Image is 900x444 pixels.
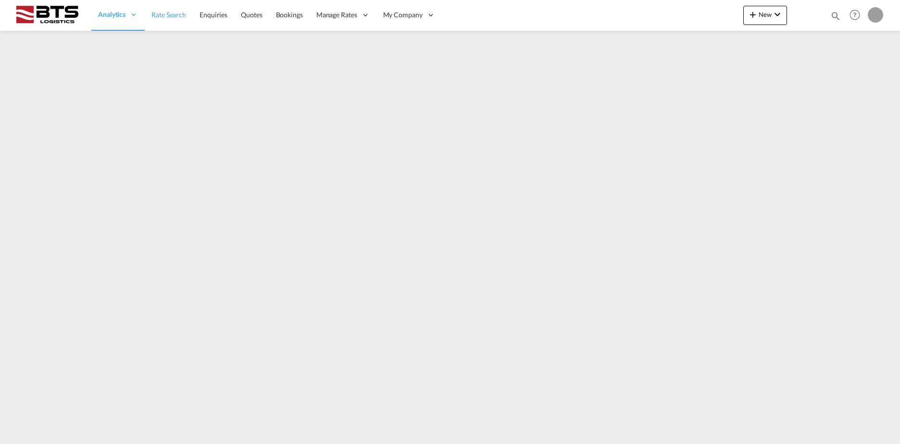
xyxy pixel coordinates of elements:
[772,9,783,20] md-icon: icon-chevron-down
[383,10,423,20] span: My Company
[830,11,841,25] div: icon-magnify
[241,11,262,19] span: Quotes
[847,7,868,24] div: Help
[98,10,125,19] span: Analytics
[316,10,357,20] span: Manage Rates
[14,4,79,26] img: cdcc71d0be7811ed9adfbf939d2aa0e8.png
[747,9,759,20] md-icon: icon-plus 400-fg
[200,11,227,19] span: Enquiries
[743,6,787,25] button: icon-plus 400-fgNewicon-chevron-down
[151,11,186,19] span: Rate Search
[847,7,863,23] span: Help
[276,11,303,19] span: Bookings
[830,11,841,21] md-icon: icon-magnify
[747,11,783,18] span: New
